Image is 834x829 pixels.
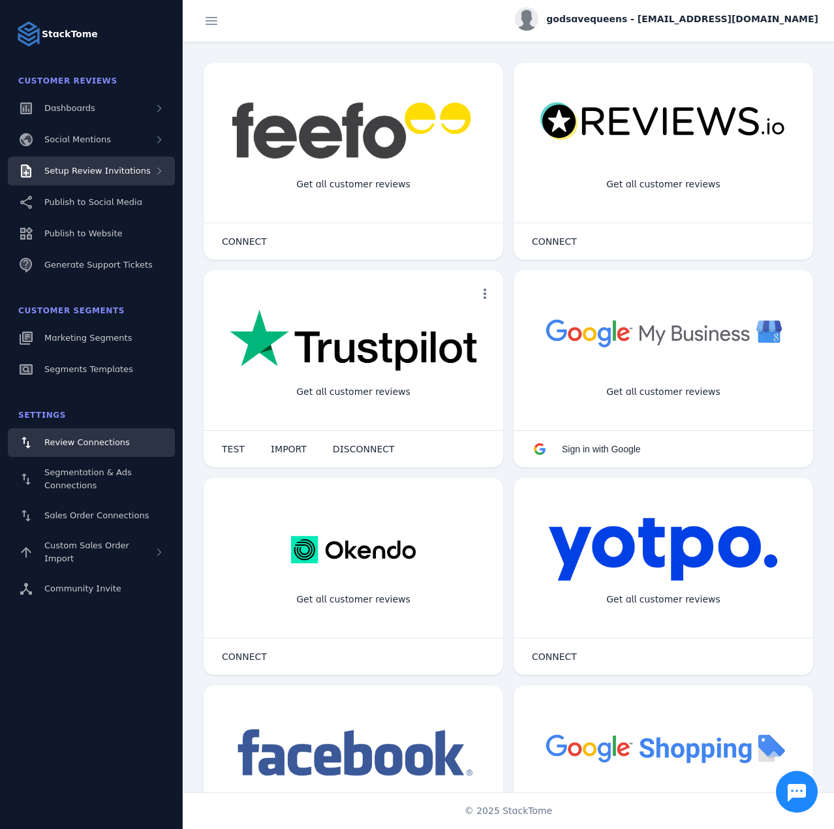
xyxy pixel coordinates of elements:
[540,309,787,356] img: googlebusiness.png
[44,437,130,447] span: Review Connections
[18,411,66,420] span: Settings
[44,467,132,490] span: Segmentation & Ads Connections
[44,260,153,270] span: Generate Support Tickets
[532,237,577,246] span: CONNECT
[8,428,175,457] a: Review Connections
[44,228,122,238] span: Publish to Website
[515,7,538,31] img: profile.jpg
[44,333,132,343] span: Marketing Segments
[8,219,175,248] a: Publish to Website
[209,228,280,255] button: CONNECT
[586,790,740,824] div: Import Products from Google
[540,102,787,142] img: reviewsio.svg
[8,324,175,352] a: Marketing Segments
[230,309,477,373] img: trustpilot.png
[222,445,245,454] span: TEST
[286,582,421,617] div: Get all customer reviews
[562,444,641,454] span: Sign in with Google
[222,652,267,661] span: CONNECT
[222,237,267,246] span: CONNECT
[44,134,111,144] span: Social Mentions
[44,510,149,520] span: Sales Order Connections
[519,644,590,670] button: CONNECT
[44,584,121,593] span: Community Invite
[596,167,731,202] div: Get all customer reviews
[44,197,142,207] span: Publish to Social Media
[465,804,553,818] span: © 2025 StackTome
[44,103,95,113] span: Dashboards
[8,574,175,603] a: Community Invite
[8,188,175,217] a: Publish to Social Media
[532,652,577,661] span: CONNECT
[546,12,818,26] span: godsavequeens - [EMAIL_ADDRESS][DOMAIN_NAME]
[333,445,395,454] span: DISCONNECT
[596,375,731,409] div: Get all customer reviews
[258,436,320,462] button: IMPORT
[8,501,175,530] a: Sales Order Connections
[320,436,408,462] button: DISCONNECT
[42,27,98,41] strong: StackTome
[519,228,590,255] button: CONNECT
[540,725,787,771] img: googleshopping.png
[16,21,42,47] img: Logo image
[271,445,307,454] span: IMPORT
[286,375,421,409] div: Get all customer reviews
[291,517,416,582] img: okendo.webp
[44,540,129,563] span: Custom Sales Order Import
[596,582,731,617] div: Get all customer reviews
[18,76,117,86] span: Customer Reviews
[18,306,125,315] span: Customer Segments
[230,725,477,783] img: facebook.png
[548,517,779,582] img: yotpo.png
[472,281,498,307] button: more
[8,460,175,499] a: Segmentation & Ads Connections
[209,436,258,462] button: TEST
[209,644,280,670] button: CONNECT
[8,251,175,279] a: Generate Support Tickets
[8,355,175,384] a: Segments Templates
[519,436,654,462] button: Sign in with Google
[230,102,477,159] img: feefo.png
[44,166,151,176] span: Setup Review Invitations
[515,7,818,31] button: godsavequeens - [EMAIL_ADDRESS][DOMAIN_NAME]
[44,364,133,374] span: Segments Templates
[286,167,421,202] div: Get all customer reviews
